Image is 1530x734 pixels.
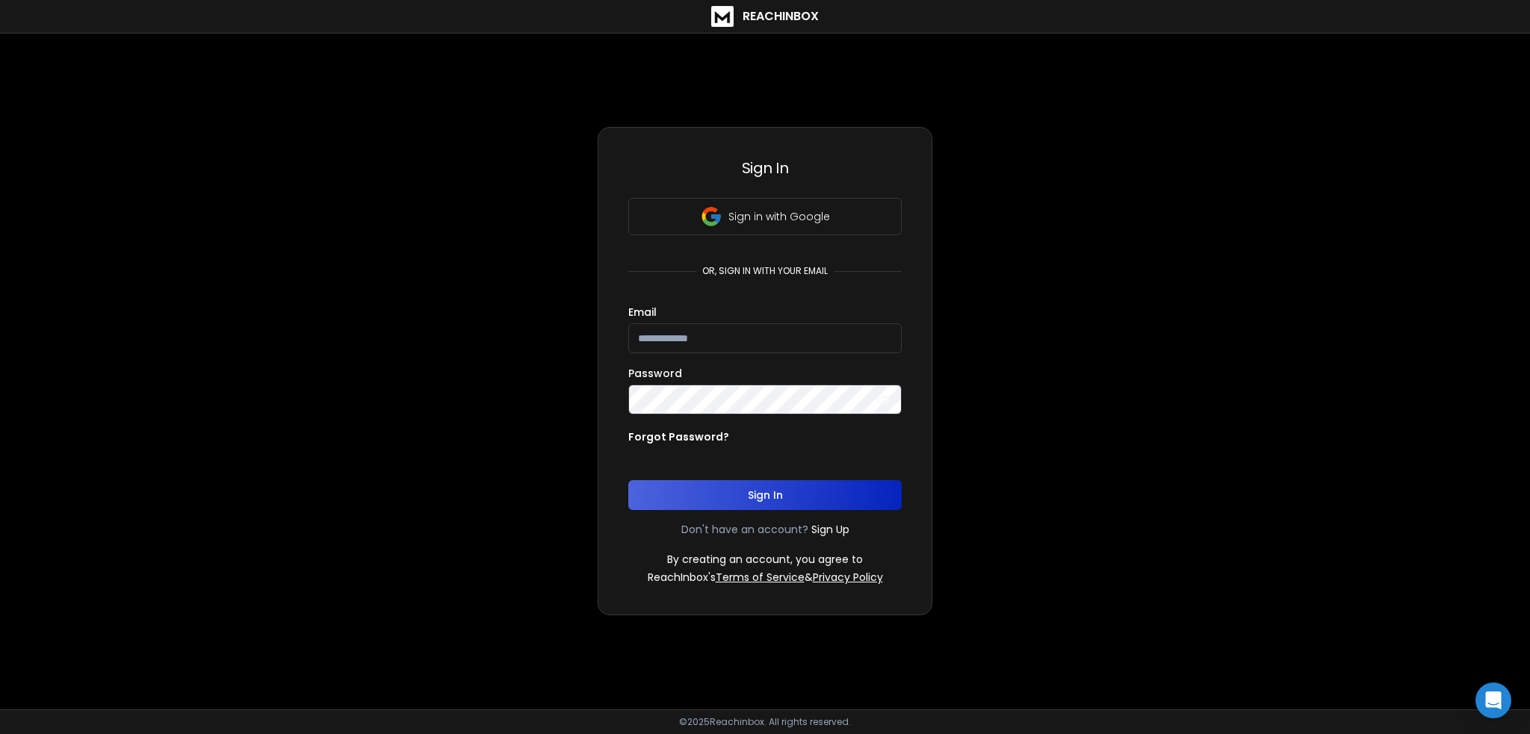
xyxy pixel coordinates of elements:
[628,307,657,317] label: Email
[711,6,734,27] img: logo
[667,552,863,567] p: By creating an account, you agree to
[628,158,902,178] h3: Sign In
[628,429,729,444] p: Forgot Password?
[628,198,902,235] button: Sign in with Google
[696,265,834,277] p: or, sign in with your email
[716,570,805,585] a: Terms of Service
[743,7,819,25] h1: ReachInbox
[681,522,808,537] p: Don't have an account?
[813,570,883,585] a: Privacy Policy
[628,368,682,379] label: Password
[679,716,851,728] p: © 2025 Reachinbox. All rights reserved.
[728,209,830,224] p: Sign in with Google
[711,6,819,27] a: ReachInbox
[811,522,849,537] a: Sign Up
[628,480,902,510] button: Sign In
[648,570,883,585] p: ReachInbox's &
[1475,682,1511,718] div: Open Intercom Messenger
